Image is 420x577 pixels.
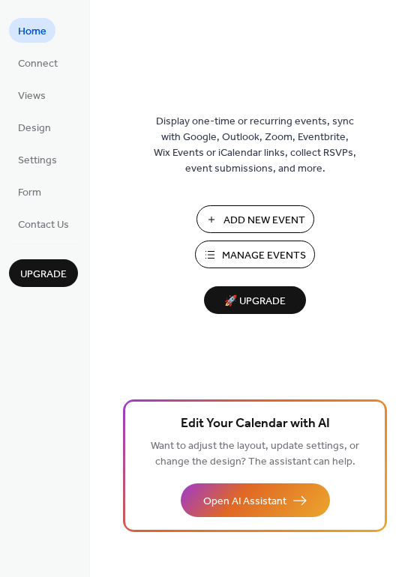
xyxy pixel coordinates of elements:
[9,147,66,172] a: Settings
[18,217,69,233] span: Contact Us
[203,494,286,510] span: Open AI Assistant
[18,88,46,104] span: Views
[18,56,58,72] span: Connect
[154,114,356,177] span: Display one-time or recurring events, sync with Google, Outlook, Zoom, Eventbrite, Wix Events or ...
[18,185,41,201] span: Form
[181,483,330,517] button: Open AI Assistant
[9,18,55,43] a: Home
[196,205,314,233] button: Add New Event
[204,286,306,314] button: 🚀 Upgrade
[20,267,67,283] span: Upgrade
[213,291,297,312] span: 🚀 Upgrade
[9,259,78,287] button: Upgrade
[18,121,51,136] span: Design
[9,82,55,107] a: Views
[223,213,305,229] span: Add New Event
[181,414,330,435] span: Edit Your Calendar with AI
[9,115,60,139] a: Design
[151,436,359,472] span: Want to adjust the layout, update settings, or change the design? The assistant can help.
[222,248,306,264] span: Manage Events
[195,241,315,268] button: Manage Events
[9,179,50,204] a: Form
[18,153,57,169] span: Settings
[9,211,78,236] a: Contact Us
[9,50,67,75] a: Connect
[18,24,46,40] span: Home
